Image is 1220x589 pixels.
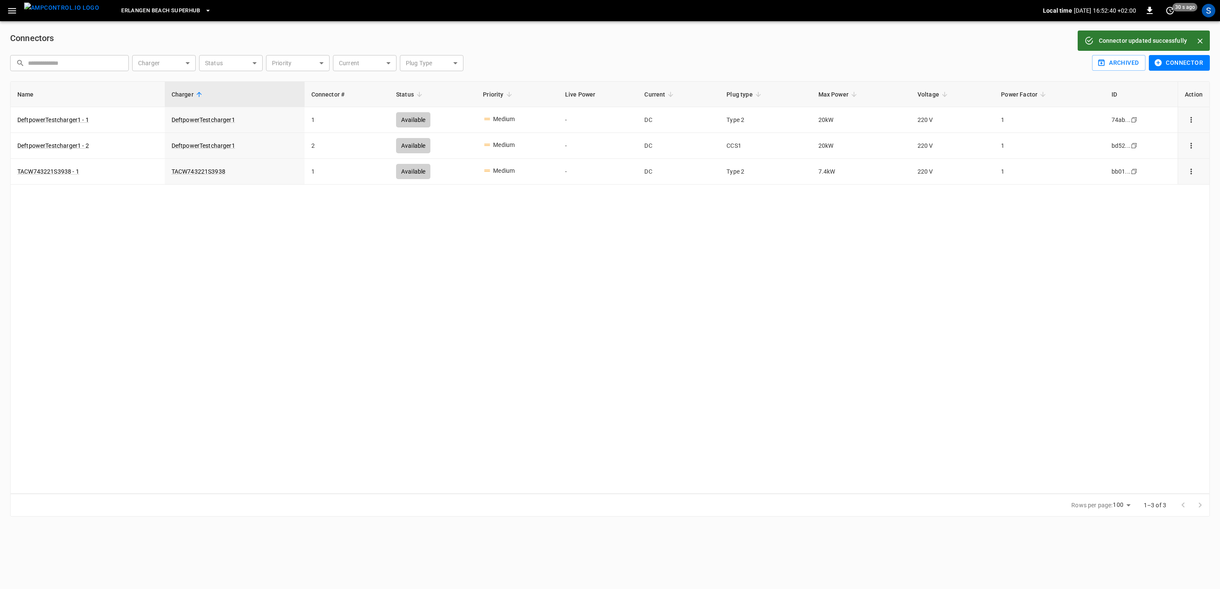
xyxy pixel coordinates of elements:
[1185,140,1198,152] button: connector options
[720,133,811,159] td: CCS1
[1112,141,1131,150] div: bd52 ...
[121,6,200,16] span: Erlangen Beach Superhub
[1185,166,1198,177] button: connector options
[918,89,950,100] span: Voltage
[638,107,720,133] td: DC
[558,82,638,107] th: Live Power
[493,166,515,177] div: Medium
[10,31,1210,45] h6: Connectors
[911,133,995,159] td: 220 V
[305,107,389,133] td: 1
[1185,114,1198,126] button: connector options
[812,107,911,133] td: 20 kW
[1149,55,1210,71] button: Connector
[396,112,430,127] div: Available
[1105,82,1178,107] th: ID
[1071,501,1112,509] p: Rows per page:
[172,142,235,149] a: DeftpowerTestcharger1
[17,116,89,124] a: DeftpowerTestcharger1 - 1
[1130,141,1139,150] div: copy
[1173,3,1198,11] span: 30 s ago
[818,89,860,100] span: Max Power
[558,107,638,133] td: -
[305,133,389,159] td: 2
[1112,167,1131,176] div: bb01 ...
[644,89,676,100] span: Current
[1202,4,1215,17] div: profile-icon
[1130,115,1139,124] div: copy
[1074,6,1136,15] p: [DATE] 16:52:40 +02:00
[994,133,1104,159] td: 1
[1043,6,1072,15] p: Local time
[483,89,514,100] span: Priority
[172,168,225,175] a: TACW743221S3938
[812,159,911,185] td: 7.4 kW
[493,115,515,125] div: Medium
[396,89,425,100] span: Status
[911,159,995,185] td: 220 V
[638,133,720,159] td: DC
[720,159,811,185] td: Type 2
[396,138,430,153] div: Available
[558,159,638,185] td: -
[396,164,430,179] div: Available
[1001,89,1048,100] span: Power Factor
[726,89,763,100] span: Plug type
[118,3,215,19] button: Erlangen Beach Superhub
[994,107,1104,133] td: 1
[17,167,79,176] a: TACW743221S3938 - 1
[558,133,638,159] td: -
[1113,499,1133,511] div: 100
[11,82,165,107] th: Name
[17,141,89,150] a: DeftpowerTestcharger1 - 2
[1144,501,1166,509] p: 1–3 of 3
[1194,35,1206,47] button: Close
[1163,4,1177,17] button: set refresh interval
[1130,167,1139,176] div: copy
[994,159,1104,185] td: 1
[1112,116,1131,124] div: 74ab ...
[720,107,811,133] td: Type 2
[638,159,720,185] td: DC
[493,141,515,151] div: Medium
[172,89,205,100] span: Charger
[911,107,995,133] td: 220 V
[24,3,99,13] img: ampcontrol.io logo
[1092,55,1145,71] button: Archived
[305,82,389,107] th: Connector #
[812,133,911,159] td: 20 kW
[172,116,235,123] a: DeftpowerTestcharger1
[1178,82,1209,107] th: Action
[1099,33,1187,48] div: Connector updated successfully
[305,159,389,185] td: 1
